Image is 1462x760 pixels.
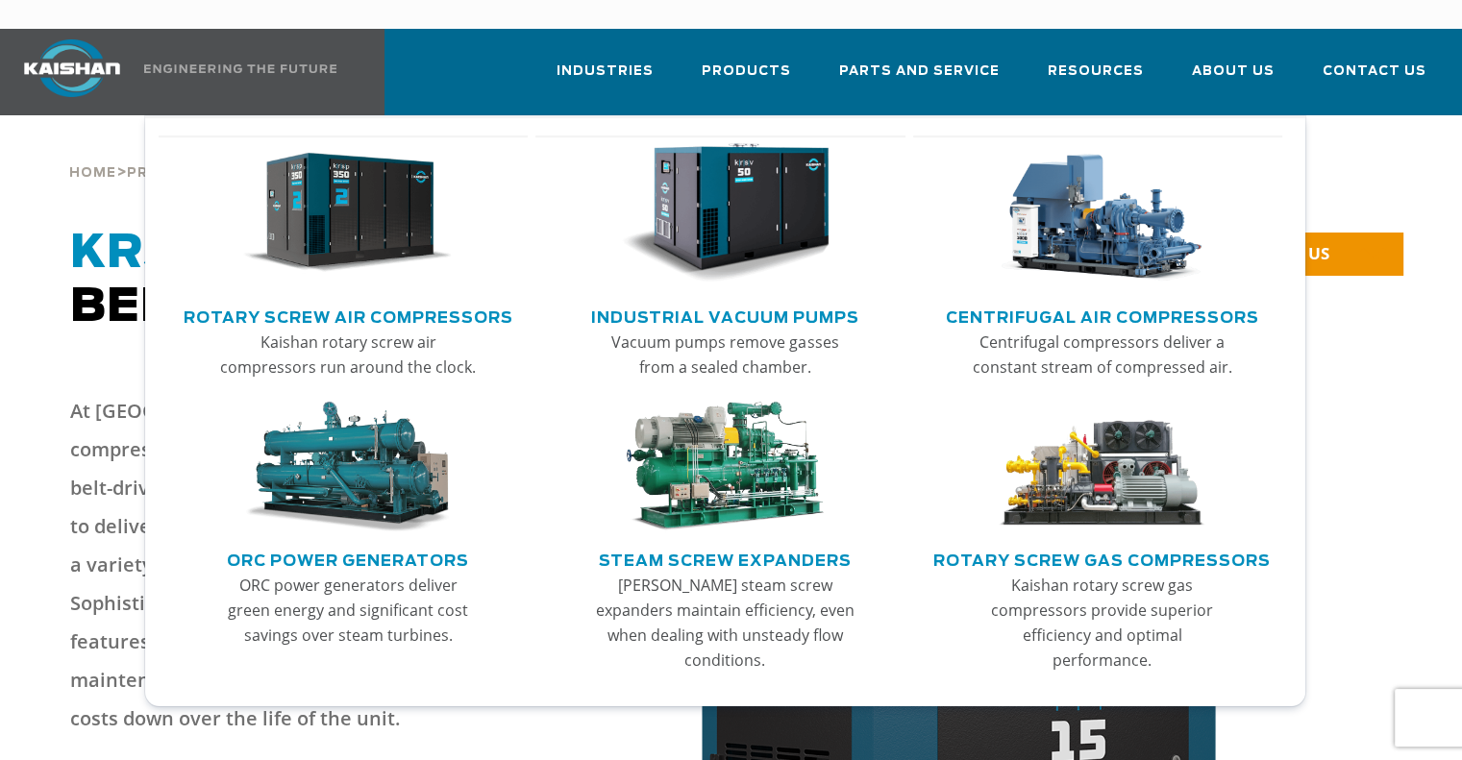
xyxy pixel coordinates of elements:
[227,544,469,573] a: ORC Power Generators
[127,167,216,180] span: Products
[998,402,1206,531] img: thumb-Rotary-Screw-Gas-Compressors
[973,573,1232,673] p: Kaishan rotary screw gas compressors provide superior efficiency and optimal performance.
[70,231,216,277] span: KRSB
[70,231,582,331] span: Belt Drive Series
[69,167,116,180] span: Home
[218,330,478,380] p: Kaishan rotary screw air compressors run around the clock.
[998,143,1206,283] img: thumb-Centrifugal-Air-Compressors
[69,163,116,181] a: Home
[557,46,654,111] a: Industries
[839,46,1000,111] a: Parts and Service
[1323,61,1426,83] span: Contact Us
[127,163,216,181] a: Products
[621,402,830,531] img: thumb-Steam-Screw-Expanders
[144,64,336,73] img: Engineering the future
[702,61,791,83] span: Products
[1192,46,1275,111] a: About Us
[243,402,452,531] img: thumb-ORC-Power-Generators
[557,61,654,83] span: Industries
[69,115,424,188] div: > >
[1048,61,1144,83] span: Resources
[243,143,452,283] img: thumb-Rotary-Screw-Air-Compressors
[1192,61,1275,83] span: About Us
[595,330,855,380] p: Vacuum pumps remove gasses from a sealed chamber.
[973,330,1232,380] p: Centrifugal compressors deliver a constant stream of compressed air.
[946,301,1259,330] a: Centrifugal Air Compressors
[70,392,520,738] p: At [GEOGRAPHIC_DATA], we know how crucial compressed air is to your operation. Our KRSB belt-driv...
[621,143,830,283] img: thumb-Industrial-Vacuum-Pumps
[839,61,1000,83] span: Parts and Service
[595,573,855,673] p: [PERSON_NAME] steam screw expanders maintain efficiency, even when dealing with unsteady flow con...
[591,301,859,330] a: Industrial Vacuum Pumps
[933,544,1271,573] a: Rotary Screw Gas Compressors
[184,301,513,330] a: Rotary Screw Air Compressors
[702,46,791,111] a: Products
[1048,46,1144,111] a: Resources
[1323,46,1426,111] a: Contact Us
[218,573,478,648] p: ORC power generators deliver green energy and significant cost savings over steam turbines.
[599,544,852,573] a: Steam Screw Expanders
